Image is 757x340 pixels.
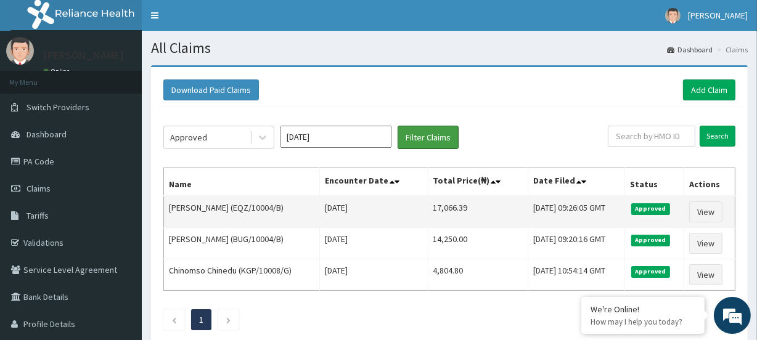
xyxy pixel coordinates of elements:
[528,168,625,196] th: Date Filed
[665,8,681,23] img: User Image
[591,304,695,315] div: We're Online!
[27,129,67,140] span: Dashboard
[631,203,670,214] span: Approved
[319,196,428,228] td: [DATE]
[27,102,89,113] span: Switch Providers
[700,126,735,147] input: Search
[689,264,722,285] a: View
[43,50,124,61] p: [PERSON_NAME]
[280,126,391,148] input: Select Month and Year
[631,235,670,246] span: Approved
[683,79,735,100] a: Add Claim
[591,317,695,327] p: How may I help you today?
[608,126,695,147] input: Search by HMO ID
[151,40,748,56] h1: All Claims
[714,44,748,55] li: Claims
[319,259,428,291] td: [DATE]
[689,201,722,222] a: View
[170,131,207,144] div: Approved
[202,6,232,36] div: Minimize live chat window
[171,314,177,325] a: Previous page
[199,314,203,325] a: Page 1 is your current page
[163,79,259,100] button: Download Paid Claims
[398,126,459,149] button: Filter Claims
[428,196,528,228] td: 17,066.39
[64,69,207,85] div: Chat with us now
[528,259,625,291] td: [DATE] 10:54:14 GMT
[428,168,528,196] th: Total Price(₦)
[689,233,722,254] a: View
[72,95,170,220] span: We're online!
[164,196,320,228] td: [PERSON_NAME] (EQZ/10004/B)
[226,314,231,325] a: Next page
[23,62,50,92] img: d_794563401_company_1708531726252_794563401
[164,228,320,259] td: [PERSON_NAME] (BUG/10004/B)
[625,168,684,196] th: Status
[688,10,748,21] span: [PERSON_NAME]
[27,210,49,221] span: Tariffs
[6,37,34,65] img: User Image
[43,67,73,76] a: Online
[667,44,713,55] a: Dashboard
[631,266,670,277] span: Approved
[164,168,320,196] th: Name
[27,183,51,194] span: Claims
[684,168,735,196] th: Actions
[528,196,625,228] td: [DATE] 09:26:05 GMT
[164,259,320,291] td: Chinomso Chinedu (KGP/10008/G)
[6,217,235,260] textarea: Type your message and hit 'Enter'
[528,228,625,259] td: [DATE] 09:20:16 GMT
[428,259,528,291] td: 4,804.80
[319,228,428,259] td: [DATE]
[319,168,428,196] th: Encounter Date
[428,228,528,259] td: 14,250.00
